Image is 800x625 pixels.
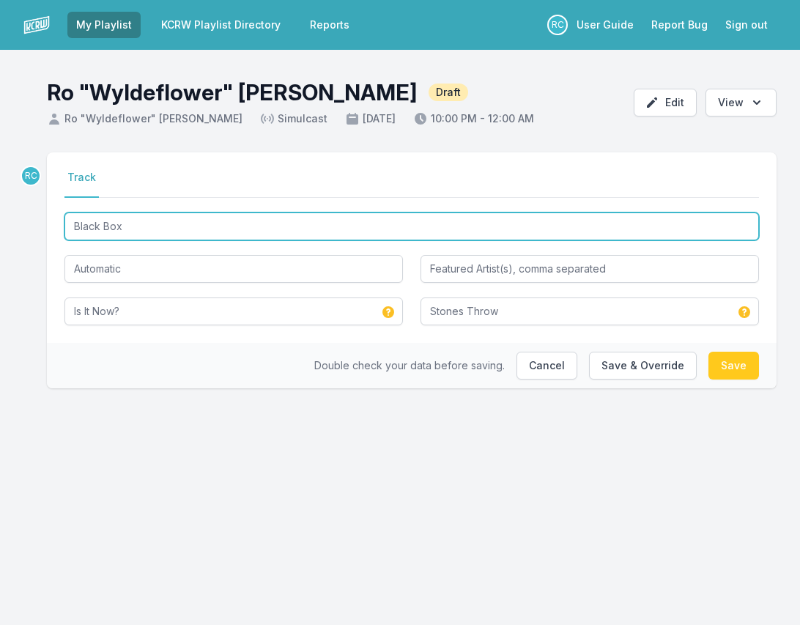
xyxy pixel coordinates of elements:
a: Report Bug [642,12,716,38]
button: Save [708,352,759,380]
span: Simulcast [260,111,327,126]
span: 10:00 PM - 12:00 AM [413,111,534,126]
a: User Guide [568,12,642,38]
span: Draft [429,84,468,101]
button: Save & Override [589,352,697,380]
button: Edit [634,89,697,117]
a: Reports [301,12,358,38]
input: Track Title [64,212,759,240]
span: [DATE] [345,111,396,126]
button: Open options [705,89,777,117]
img: logo-white-87cec1fa9cbef997252546196dc51331.png [23,12,50,38]
input: Featured Artist(s), comma separated [421,255,759,283]
button: Sign out [716,12,777,38]
a: My Playlist [67,12,141,38]
button: Cancel [516,352,577,380]
a: KCRW Playlist Directory [152,12,289,38]
h1: Ro "Wyldeflower" [PERSON_NAME] [47,79,417,106]
input: Album Title [64,297,403,325]
span: Double check your data before saving. [314,359,505,371]
p: Rocio Contreras [21,166,41,186]
input: Artist [64,255,403,283]
span: Ro "Wyldeflower" [PERSON_NAME] [47,111,242,126]
button: Track [64,170,99,198]
input: Record Label [421,297,759,325]
p: Rocio Contreras [547,15,568,35]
